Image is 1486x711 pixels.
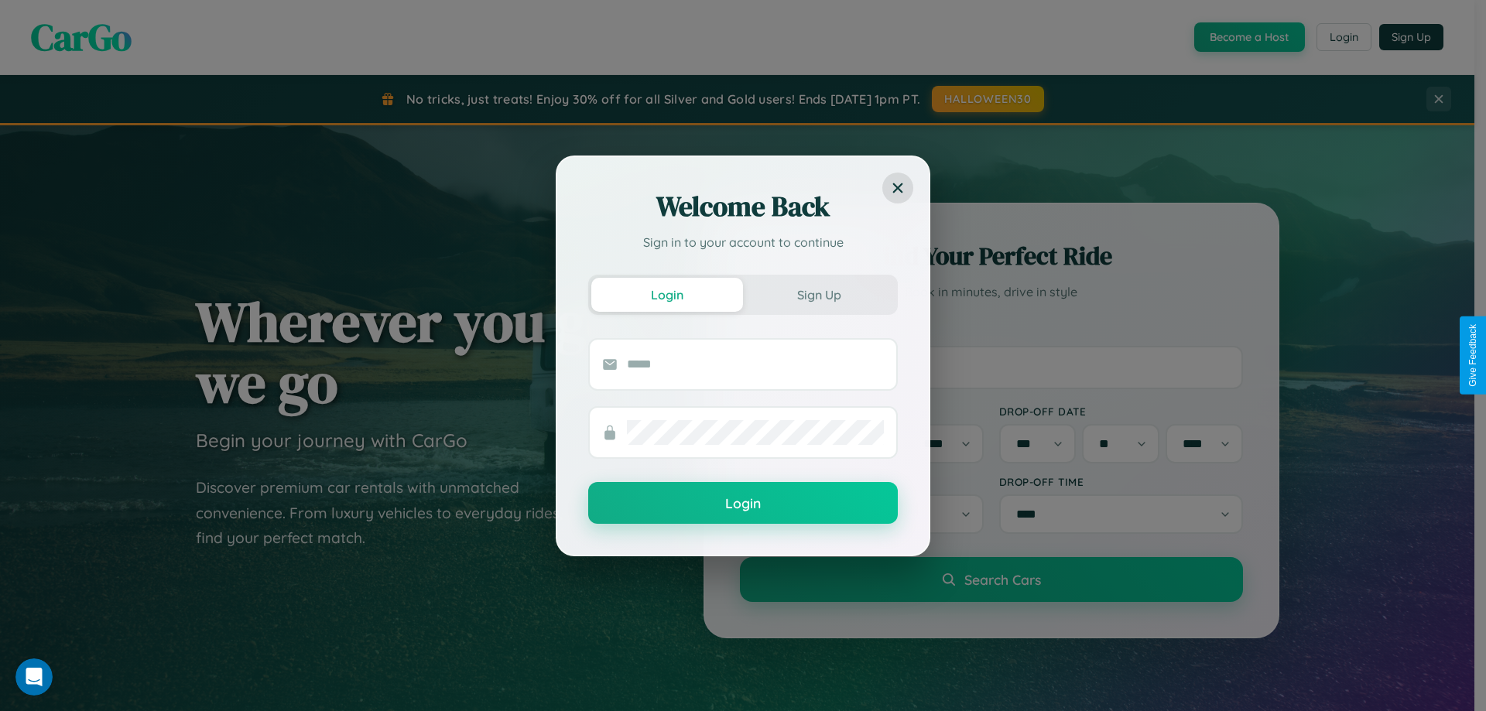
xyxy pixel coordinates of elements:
[1467,324,1478,387] div: Give Feedback
[588,188,898,225] h2: Welcome Back
[15,658,53,696] iframe: Intercom live chat
[588,233,898,251] p: Sign in to your account to continue
[743,278,895,312] button: Sign Up
[588,482,898,524] button: Login
[591,278,743,312] button: Login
